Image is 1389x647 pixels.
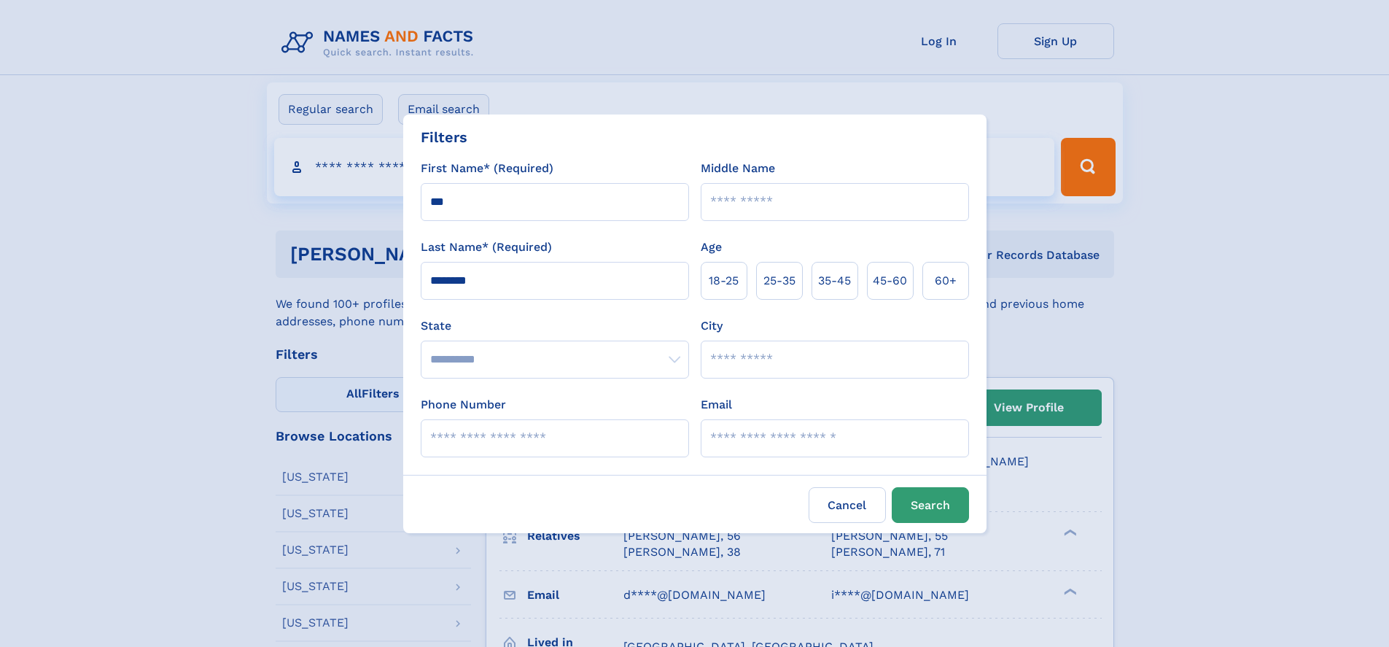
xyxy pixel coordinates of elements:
label: State [421,317,689,335]
label: Email [701,396,732,414]
span: 18‑25 [709,272,739,290]
label: Middle Name [701,160,775,177]
label: Age [701,239,722,256]
label: First Name* (Required) [421,160,553,177]
span: 35‑45 [818,272,851,290]
label: Cancel [809,487,886,523]
span: 25‑35 [763,272,795,290]
span: 60+ [935,272,957,290]
button: Search [892,487,969,523]
span: 45‑60 [873,272,907,290]
div: Filters [421,126,467,148]
label: City [701,317,723,335]
label: Last Name* (Required) [421,239,552,256]
label: Phone Number [421,396,506,414]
